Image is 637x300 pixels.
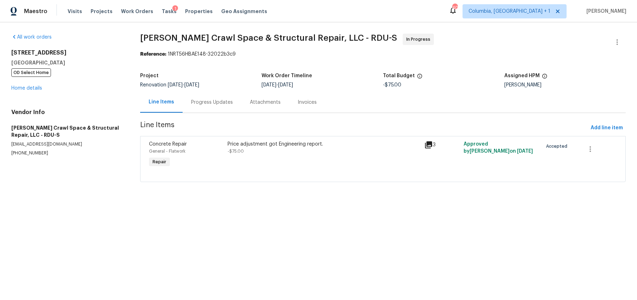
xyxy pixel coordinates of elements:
span: - [262,83,293,87]
p: [EMAIL_ADDRESS][DOMAIN_NAME] [11,141,123,147]
div: 1NRT56HBAE148-32022b3c9 [140,51,626,58]
span: Add line item [591,124,623,132]
div: 1 [172,5,178,12]
span: Maestro [24,8,47,15]
span: Work Orders [121,8,153,15]
span: Geo Assignments [221,8,267,15]
h5: [PERSON_NAME] Crawl Space & Structural Repair, LLC - RDU-S [11,124,123,138]
span: Line Items [140,121,588,135]
span: Tasks [162,9,177,14]
span: Approved by [PERSON_NAME] on [464,142,533,154]
span: Repair [150,158,169,165]
a: Home details [11,86,42,91]
span: [DATE] [278,83,293,87]
h5: [GEOGRAPHIC_DATA] [11,59,123,66]
h2: [STREET_ADDRESS] [11,49,123,56]
h5: Work Order Timeline [262,73,312,78]
span: Projects [91,8,113,15]
div: 40 [452,4,457,11]
span: General - Flatwork [149,149,185,153]
span: [DATE] [168,83,183,87]
span: Properties [185,8,213,15]
h5: Assigned HPM [504,73,540,78]
button: Add line item [588,121,626,135]
span: Columbia, [GEOGRAPHIC_DATA] + 1 [469,8,550,15]
div: Price adjustment got Engineering report. [228,141,420,148]
div: [PERSON_NAME] [504,83,626,87]
div: Line Items [149,98,174,106]
span: [DATE] [517,149,533,154]
span: Concrete Repair [149,142,187,147]
span: In Progress [406,36,433,43]
div: Invoices [298,99,317,106]
span: Accepted [546,143,570,150]
span: Visits [68,8,82,15]
a: All work orders [11,35,52,40]
span: [PERSON_NAME] [584,8,626,15]
h4: Vendor Info [11,109,123,116]
div: 3 [424,141,459,149]
span: -$75.00 [383,83,401,87]
p: [PHONE_NUMBER] [11,150,123,156]
h5: Total Budget [383,73,415,78]
span: Renovation [140,83,199,87]
span: [DATE] [184,83,199,87]
span: [DATE] [262,83,276,87]
div: Progress Updates [191,99,233,106]
h5: Project [140,73,159,78]
span: [PERSON_NAME] Crawl Space & Structural Repair, LLC - RDU-S [140,34,397,42]
span: The total cost of line items that have been proposed by Opendoor. This sum includes line items th... [417,73,423,83]
span: -$75.00 [228,149,244,153]
div: Attachments [250,99,281,106]
span: - [168,83,199,87]
span: The hpm assigned to this work order. [542,73,547,83]
span: OD Select Home [11,68,51,77]
b: Reference: [140,52,166,57]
